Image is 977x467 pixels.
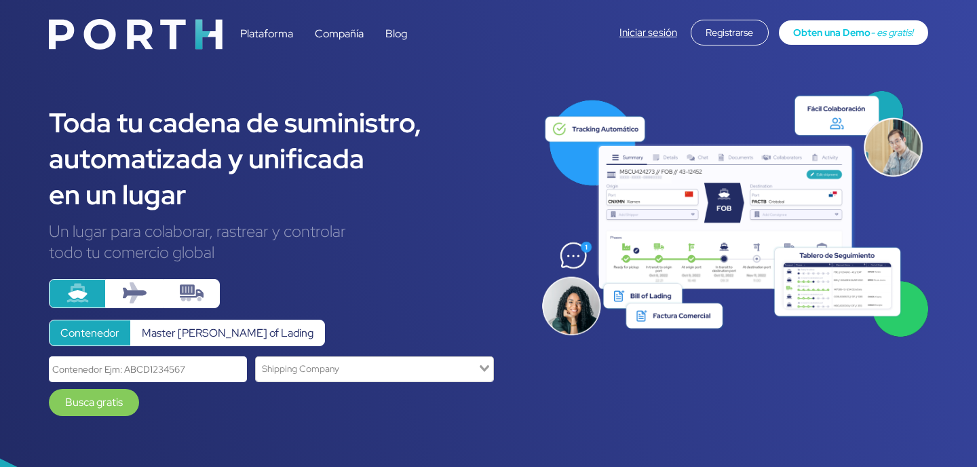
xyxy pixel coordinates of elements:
img: truck-container.svg [180,281,204,305]
div: Toda tu cadena de suministro, [49,105,520,141]
a: Compañía [315,26,364,41]
a: Plataforma [240,26,293,41]
a: Blog [385,26,407,41]
label: Contenedor [49,320,131,346]
div: Registrarse [691,20,769,45]
div: en un lugar [49,176,520,212]
label: Master [PERSON_NAME] of Lading [130,320,325,346]
div: Search for option [255,356,494,381]
img: plane.svg [123,281,147,305]
a: Registrarse [691,25,769,39]
div: automatizada y unificada [49,141,520,176]
div: todo tu comercio global [49,242,520,263]
span: - es gratis! [870,26,913,39]
img: ship.svg [66,281,90,305]
a: Busca gratis [49,389,139,416]
input: Search for option [257,360,476,378]
div: Un lugar para colaborar, rastrear y controlar [49,221,520,242]
a: Obten una Demo- es gratis! [779,20,928,45]
input: Contenedor Ejm: ABCD1234567 [49,356,247,381]
span: Obten una Demo [793,26,870,39]
a: Iniciar sesión [619,26,677,39]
